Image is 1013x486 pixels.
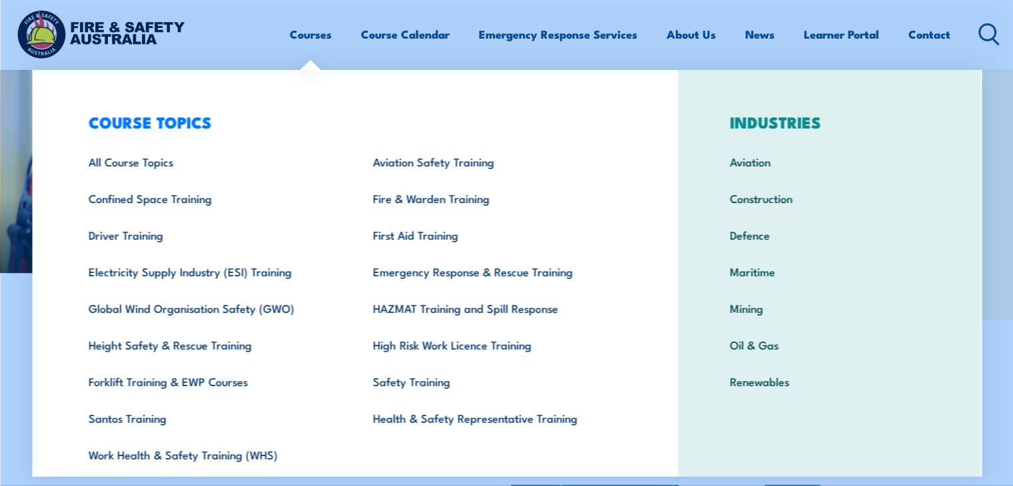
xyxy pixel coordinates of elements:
a: Forklift Training & EWP Courses [67,363,352,399]
a: About Us [667,17,716,52]
a: HAZMAT Training and Spill Response [352,290,636,326]
a: Course Calendar [361,17,450,52]
a: Emergency Response Services [479,17,637,52]
a: Oil & Gas [709,326,950,363]
a: Mining [709,290,950,326]
a: Defence [709,216,950,253]
a: Santos Training [67,399,352,436]
a: Aviation Safety Training [352,143,636,180]
a: Aviation [709,143,950,180]
a: Electricity Supply Industry (ESI) Training [67,253,352,290]
a: News [745,17,775,52]
a: Driver Training [67,216,352,253]
a: Maritime [709,253,950,290]
a: Courses [290,17,332,52]
a: Safety Training [352,363,636,399]
h3: COURSE TOPICS [67,113,636,131]
h3: INDUSTRIES [709,113,950,131]
a: Fire & Warden Training [352,180,636,216]
a: Height Safety & Rescue Training [67,326,352,363]
a: Confined Space Training [67,180,352,216]
a: Emergency Response & Rescue Training [352,253,636,290]
a: High Risk Work Licence Training [352,326,636,363]
a: First Aid Training [352,216,636,253]
a: Construction [709,180,950,216]
a: Work Health & Safety Training (WHS) [67,436,352,473]
a: Contact [908,17,950,52]
a: Renewables [709,363,950,399]
a: Health & Safety Representative Training [352,399,636,436]
a: All Course Topics [67,143,352,180]
a: Global Wind Organisation Safety (GWO) [67,290,352,326]
a: Learner Portal [804,17,879,52]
